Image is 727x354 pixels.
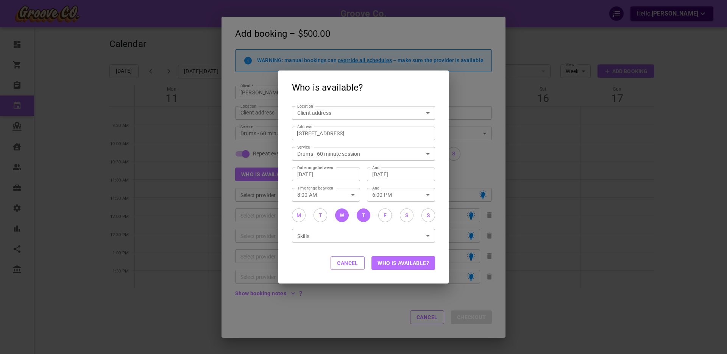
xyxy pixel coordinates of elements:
div: T [362,211,365,219]
span: Drums - 60 minute session [297,151,360,157]
div: S [405,211,408,219]
div: Client address [297,109,430,117]
label: Service [297,144,310,150]
button: T [314,208,327,222]
div: M [296,211,301,219]
input: mmm dd, yyyy [297,171,355,178]
label: Location [297,103,313,109]
h2: Who is available? [278,70,449,103]
label: And [372,165,379,171]
button: Who is available? [371,256,435,270]
label: Time range between [297,185,334,191]
button: T [357,208,370,222]
div: W [340,211,344,219]
input: AddressClear [294,128,425,138]
div: Drums - 60 minute session [297,150,418,158]
div: F [384,211,387,219]
button: F [378,208,392,222]
div: T [319,211,322,219]
button: W [335,208,349,222]
button: S [421,208,435,222]
button: Cancel [331,256,365,270]
div: S [427,211,430,219]
label: Date range between [297,165,333,171]
button: M [292,208,306,222]
input: mmm dd, yyyy [372,171,430,178]
label: And [372,185,379,191]
label: Address [297,124,312,130]
button: S [400,208,413,222]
